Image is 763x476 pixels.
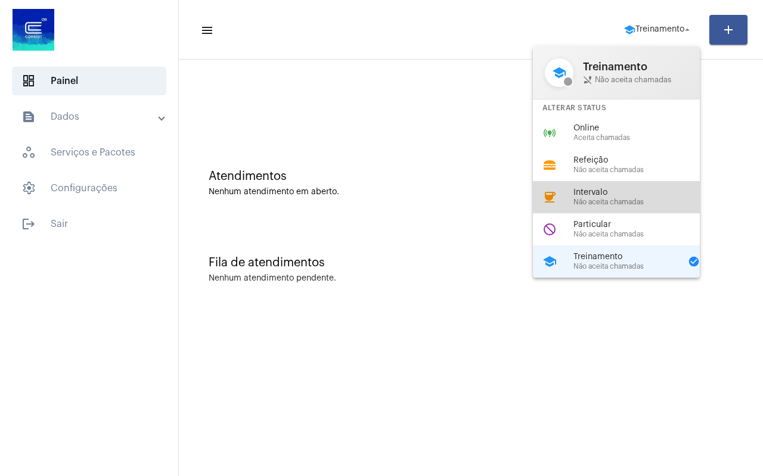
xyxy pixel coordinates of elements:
[688,256,700,267] mat-icon: check_circle
[542,158,557,172] mat-icon: lunch_dining
[542,254,557,269] mat-icon: school
[573,263,681,270] span: Não aceita chamadas
[583,61,688,73] span: Treinamento
[573,156,709,165] span: Refeição
[533,99,700,117] div: Alterar Status
[583,75,593,85] mat-icon: phone_disabled
[573,166,709,174] span: Não aceita chamadas
[573,220,709,229] span: Particular
[573,253,681,262] span: Treinamento
[542,222,557,237] mat-icon: do_not_disturb
[542,190,557,204] mat-icon: coffee
[542,126,557,140] mat-icon: online_prediction
[573,124,709,133] span: Online
[573,188,709,197] span: Intervalo
[573,198,709,206] span: Não aceita chamadas
[573,231,709,238] span: Não aceita chamadas
[583,75,688,85] span: Não aceita chamadas
[545,58,573,87] mat-icon: school
[573,134,709,142] span: Aceita chamadas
